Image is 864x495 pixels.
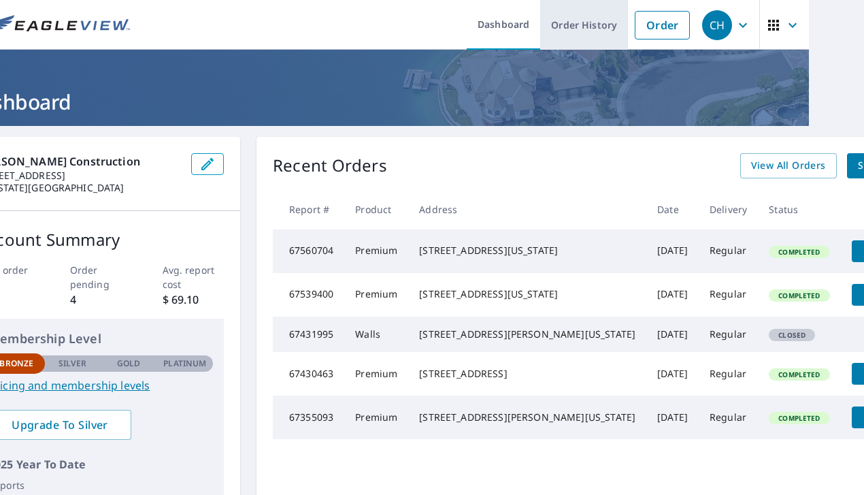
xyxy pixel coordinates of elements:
td: Walls [344,317,408,352]
td: 67431995 [273,317,344,352]
td: Regular [699,317,758,352]
td: Premium [344,229,408,273]
th: Delivery [699,189,758,229]
a: Order [635,11,690,39]
th: Report # [273,189,344,229]
p: Avg. report cost [163,263,225,291]
div: [STREET_ADDRESS][PERSON_NAME][US_STATE] [419,411,635,424]
p: Gold [117,357,140,370]
div: [STREET_ADDRESS][PERSON_NAME][US_STATE] [419,328,635,341]
td: Regular [699,396,758,439]
span: Completed [770,247,828,257]
td: [DATE] [646,396,699,439]
td: 67560704 [273,229,344,273]
div: CH [702,10,732,40]
td: 67355093 [273,396,344,439]
span: Completed [770,413,828,423]
td: Premium [344,396,408,439]
td: 67430463 [273,352,344,396]
span: View All Orders [751,157,826,174]
a: View All Orders [740,153,837,178]
p: Silver [59,357,87,370]
td: Premium [344,352,408,396]
td: Regular [699,352,758,396]
th: Status [758,189,840,229]
td: [DATE] [646,273,699,317]
td: Regular [699,229,758,273]
p: 4 [70,291,132,308]
p: Recent Orders [273,153,387,178]
td: [DATE] [646,229,699,273]
th: Product [344,189,408,229]
td: 67539400 [273,273,344,317]
td: [DATE] [646,352,699,396]
p: Order pending [70,263,132,291]
div: [STREET_ADDRESS] [419,367,635,381]
div: [STREET_ADDRESS][US_STATE] [419,287,635,301]
th: Date [646,189,699,229]
p: $ 69.10 [163,291,225,308]
div: [STREET_ADDRESS][US_STATE] [419,244,635,257]
th: Address [408,189,646,229]
span: Completed [770,291,828,300]
p: Platinum [163,357,206,370]
td: [DATE] [646,317,699,352]
td: Premium [344,273,408,317]
td: Regular [699,273,758,317]
span: Completed [770,370,828,379]
span: Closed [770,330,814,340]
